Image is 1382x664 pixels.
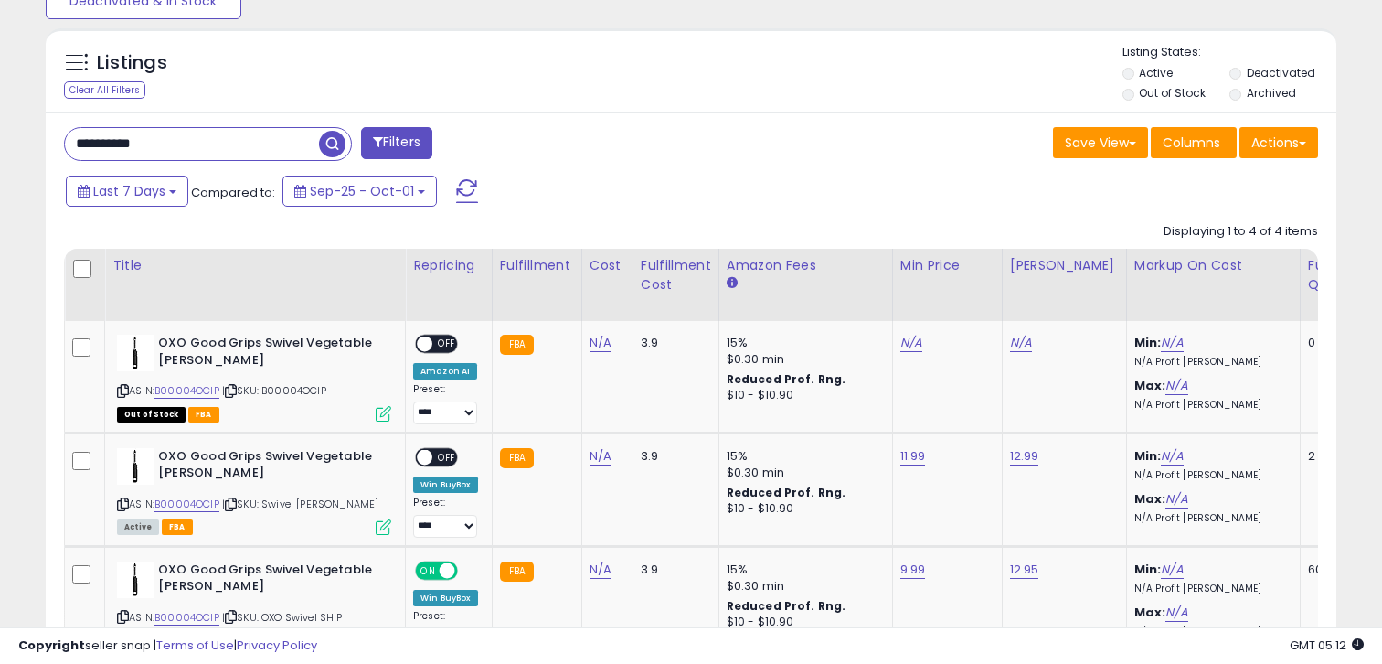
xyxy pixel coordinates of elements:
a: 9.99 [900,561,926,579]
label: Archived [1247,85,1296,101]
b: OXO Good Grips Swivel Vegetable [PERSON_NAME] [158,448,380,487]
div: [PERSON_NAME] [1010,256,1119,275]
div: $10 - $10.90 [727,388,878,403]
a: B00004OCIP [154,383,219,399]
small: FBA [500,448,534,468]
small: Amazon Fees. [727,275,738,292]
b: Reduced Prof. Rng. [727,598,846,614]
span: OFF [432,337,462,352]
span: Sep-25 - Oct-01 [310,182,414,200]
p: Listing States: [1122,44,1337,61]
span: OFF [455,562,484,578]
div: Win BuyBox [413,477,478,493]
b: Max: [1134,604,1166,621]
div: Cost [590,256,625,275]
div: 604 [1308,562,1365,578]
a: 12.99 [1010,447,1039,466]
div: Repricing [413,256,484,275]
div: Amazon AI [413,363,477,380]
button: Sep-25 - Oct-01 [282,176,437,207]
div: 3.9 [641,335,705,351]
button: Filters [361,127,432,159]
a: N/A [1161,447,1183,466]
img: 31QMvD-j0EL._SL40_.jpg [117,448,154,485]
p: N/A Profit [PERSON_NAME] [1134,399,1286,412]
a: N/A [1010,334,1032,352]
p: N/A Profit [PERSON_NAME] [1134,356,1286,369]
p: N/A Profit [PERSON_NAME] [1134,583,1286,595]
span: All listings currently available for purchase on Amazon [117,519,159,535]
div: 3.9 [641,562,705,578]
div: Preset: [413,497,478,538]
b: OXO Good Grips Swivel Vegetable [PERSON_NAME] [158,562,380,600]
a: N/A [1161,334,1183,352]
img: 31QMvD-j0EL._SL40_.jpg [117,562,154,598]
label: Out of Stock [1139,85,1206,101]
span: Compared to: [191,184,275,201]
span: FBA [162,519,193,535]
div: Displaying 1 to 4 of 4 items [1164,223,1318,241]
div: 15% [727,335,878,351]
b: Min: [1134,334,1162,351]
small: FBA [500,335,534,355]
div: 2 [1308,448,1365,465]
label: Deactivated [1247,65,1315,80]
div: 15% [727,448,878,465]
span: Last 7 Days [93,182,165,200]
a: Terms of Use [156,637,234,654]
span: FBA [188,407,219,423]
b: Min: [1134,561,1162,578]
b: Max: [1134,490,1166,508]
div: Win BuyBox [413,590,478,606]
b: Reduced Prof. Rng. [727,485,846,500]
a: B00004OCIP [154,497,219,512]
a: Privacy Policy [237,637,317,654]
a: 12.95 [1010,561,1039,579]
span: | SKU: B00004OCIP [222,383,326,398]
div: $0.30 min [727,578,878,594]
div: Amazon Fees [727,256,885,275]
a: N/A [590,334,611,352]
b: OXO Good Grips Swivel Vegetable [PERSON_NAME] [158,335,380,373]
p: N/A Profit [PERSON_NAME] [1134,469,1286,482]
button: Columns [1151,127,1237,158]
span: OFF [432,449,462,465]
div: Fulfillment Cost [641,256,711,295]
div: ASIN: [117,562,391,647]
button: Save View [1053,127,1148,158]
a: 11.99 [900,447,926,466]
div: Fulfillable Quantity [1308,256,1371,295]
div: $0.30 min [727,465,878,481]
a: N/A [1165,604,1187,622]
div: $10 - $10.90 [727,501,878,517]
b: Min: [1134,447,1162,465]
a: N/A [590,561,611,579]
span: | SKU: Swivel [PERSON_NAME] [222,497,379,511]
div: Markup on Cost [1134,256,1292,275]
div: 15% [727,562,878,578]
div: ASIN: [117,335,391,420]
span: ON [417,562,440,578]
a: N/A [590,447,611,466]
div: Min Price [900,256,994,275]
div: $0.30 min [727,351,878,368]
a: N/A [1161,561,1183,579]
div: 3.9 [641,448,705,465]
div: Clear All Filters [64,81,145,99]
span: 2025-10-9 05:12 GMT [1290,637,1364,654]
strong: Copyright [18,637,85,654]
div: seller snap | | [18,637,317,655]
b: Reduced Prof. Rng. [727,371,846,387]
div: Preset: [413,383,478,424]
b: Max: [1134,377,1166,394]
a: N/A [1165,377,1187,395]
label: Active [1139,65,1173,80]
button: Last 7 Days [66,176,188,207]
a: N/A [1165,490,1187,509]
div: ASIN: [117,448,391,533]
h5: Listings [97,50,167,76]
img: 31QMvD-j0EL._SL40_.jpg [117,335,154,371]
a: N/A [900,334,922,352]
p: N/A Profit [PERSON_NAME] [1134,512,1286,525]
div: 0 [1308,335,1365,351]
